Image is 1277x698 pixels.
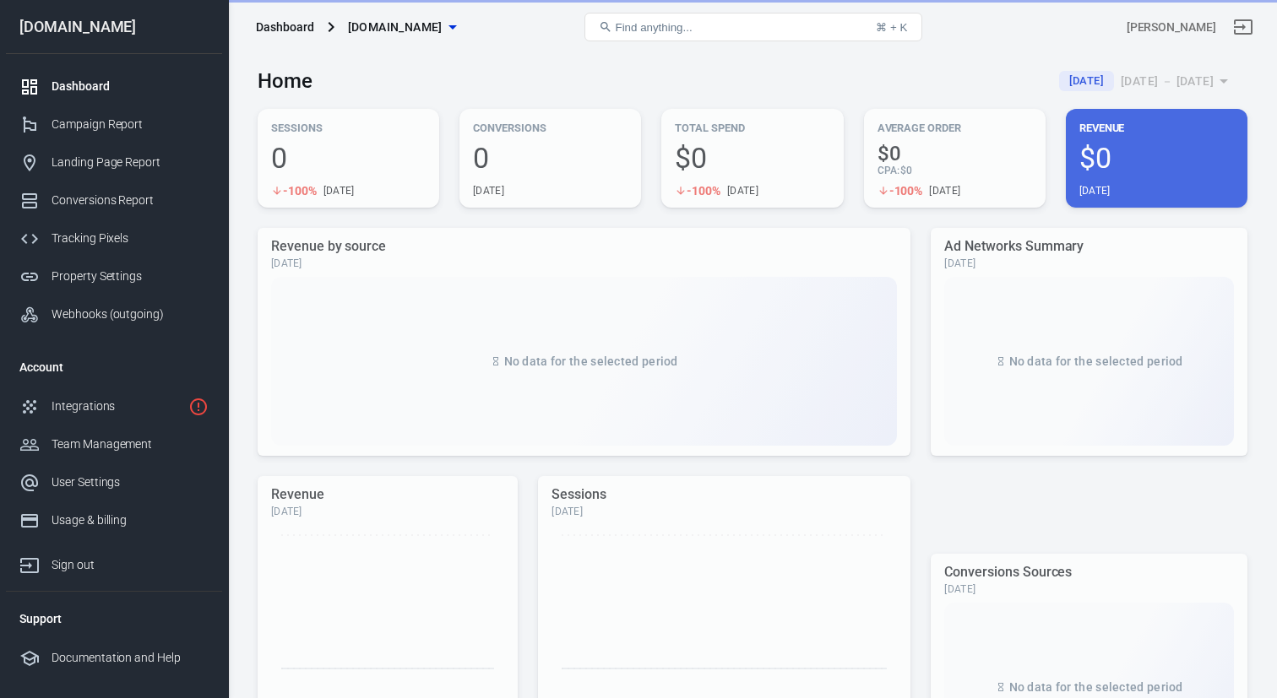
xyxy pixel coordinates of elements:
span: Find anything... [616,21,693,34]
a: Landing Page Report [6,143,222,181]
a: Team Management [6,425,222,463]
div: Property Settings [52,268,209,285]
a: Property Settings [6,257,222,295]
a: Dashboard [6,68,222,106]
div: Account id: jKzc0AbW [1127,19,1216,36]
div: Conversions Report [52,192,209,209]
div: Sign out [52,556,209,574]
li: Support [6,598,222,639]
div: Team Management [52,436,209,453]
div: [DOMAIN_NAME] [6,19,222,35]
li: Account [6,347,222,387]
a: Webhooks (outgoing) [6,295,222,333]
div: Dashboard [52,78,209,95]
a: Usage & billing [6,501,222,539]
button: [DOMAIN_NAME] [341,12,463,43]
div: Tracking Pixels [52,230,209,247]
div: Integrations [52,398,182,415]
a: Integrations [6,387,222,425]
div: Documentation and Help [52,649,209,667]
button: Find anything...⌘ + K [584,13,922,41]
a: Tracking Pixels [6,219,222,257]
a: Campaign Report [6,106,222,143]
span: vitorama.com [348,17,443,38]
div: Usage & billing [52,511,209,529]
div: ⌘ + K [876,21,907,34]
a: Conversions Report [6,181,222,219]
div: User Settings [52,473,209,491]
div: Dashboard [256,19,314,35]
h3: Home [258,69,312,93]
svg: 1 networks not verified yet [188,397,209,417]
div: Campaign Report [52,116,209,133]
div: Webhooks (outgoing) [52,306,209,323]
a: Sign out [6,539,222,584]
a: User Settings [6,463,222,501]
div: Landing Page Report [52,154,209,171]
a: Sign out [1223,7,1263,47]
